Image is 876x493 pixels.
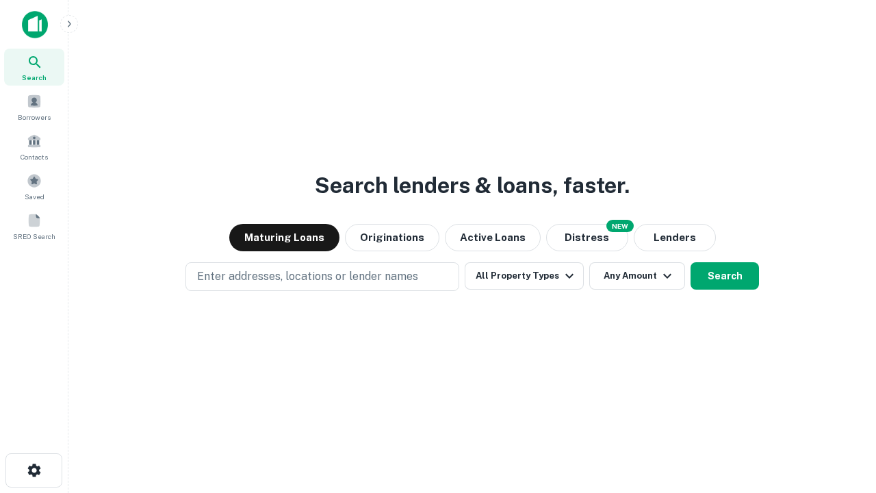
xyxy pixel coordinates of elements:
[634,224,716,251] button: Lenders
[185,262,459,291] button: Enter addresses, locations or lender names
[18,112,51,123] span: Borrowers
[808,383,876,449] iframe: Chat Widget
[4,88,64,125] a: Borrowers
[229,224,339,251] button: Maturing Loans
[22,72,47,83] span: Search
[4,128,64,165] a: Contacts
[4,207,64,244] a: SREO Search
[345,224,439,251] button: Originations
[4,168,64,205] a: Saved
[691,262,759,290] button: Search
[4,49,64,86] a: Search
[13,231,55,242] span: SREO Search
[25,191,44,202] span: Saved
[21,151,48,162] span: Contacts
[546,224,628,251] button: Search distressed loans with lien and other non-mortgage details.
[22,11,48,38] img: capitalize-icon.png
[197,268,418,285] p: Enter addresses, locations or lender names
[606,220,634,232] div: NEW
[445,224,541,251] button: Active Loans
[465,262,584,290] button: All Property Types
[589,262,685,290] button: Any Amount
[315,169,630,202] h3: Search lenders & loans, faster.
